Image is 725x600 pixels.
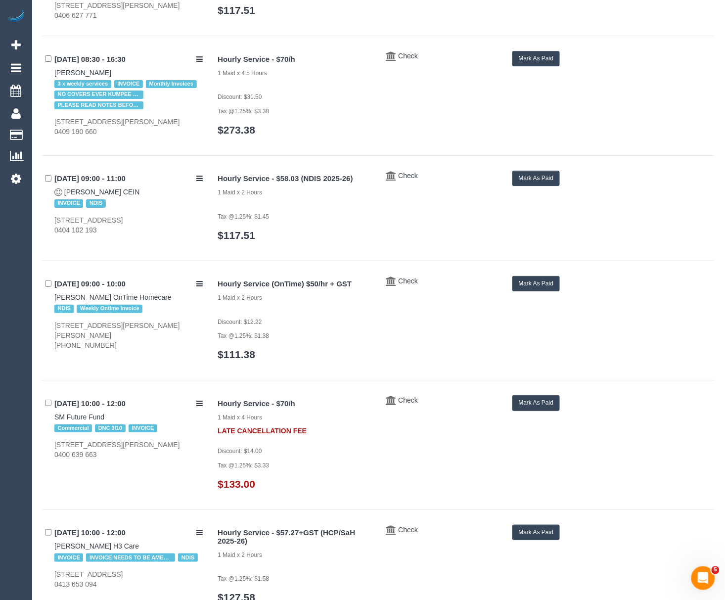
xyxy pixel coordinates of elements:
[54,440,203,460] div: [STREET_ADDRESS][PERSON_NAME] 0400 639 663
[218,422,307,435] strong: LATE CANCELLATION FEE
[218,319,262,325] small: Discount: $12.22
[218,400,371,408] h4: Hourly Service - $70/h
[95,424,125,432] span: DNC 3/10
[398,52,418,60] a: Check
[54,293,172,301] a: [PERSON_NAME] OnTime Homecare
[398,396,418,404] a: Check
[218,575,269,582] small: Tax @1.25%: $1.58
[54,400,203,408] h4: [DATE] 10:00 - 12:00
[218,93,262,100] small: Discount: $31.50
[86,554,175,561] span: INVOICE NEEDS TO BE AMENDED TBC VIA MAPA
[218,175,371,183] h4: Hourly Service - $58.03 (NDIS 2025-26)
[54,215,203,235] div: [STREET_ADDRESS] 0404 102 193
[218,462,269,469] small: Tax @1.25%: $3.33
[54,413,104,421] a: SM Future Fund
[54,302,203,315] div: Tags
[218,55,371,64] h4: Hourly Service - $70/h
[512,395,560,411] button: Mark As Paid
[129,424,157,432] span: INVOICE
[218,414,262,421] small: 1 Maid x 4 Hours
[54,117,203,137] div: [STREET_ADDRESS][PERSON_NAME] 0409 190 660
[54,422,203,435] div: Tags
[398,526,418,534] a: Check
[712,566,720,574] span: 5
[218,280,371,288] h4: Hourly Service (OnTime) $50/hr + GST
[218,189,262,196] small: 1 Maid x 2 Hours
[54,321,203,350] div: [STREET_ADDRESS][PERSON_NAME][PERSON_NAME] [PHONE_NUMBER]
[54,91,143,98] span: NO COVERS EVER KUMPEE ONLY
[218,294,262,301] small: 1 Maid x 2 Hours
[64,188,139,196] a: [PERSON_NAME] CEIN
[54,55,203,64] h4: [DATE] 08:30 - 16:30
[218,213,269,220] small: Tax @1.25%: $1.45
[218,332,269,339] small: Tax @1.25%: $1.38
[54,542,139,550] a: [PERSON_NAME] H3 Care
[218,529,371,545] h4: Hourly Service - $57.27+GST (HCP/SaH 2025-26)
[218,552,262,558] small: 1 Maid x 2 Hours
[54,305,74,313] span: NDIS
[218,124,255,136] a: $273.38
[691,566,715,590] iframe: Intercom live chat
[6,10,26,24] img: Automaid Logo
[398,172,418,180] a: Check
[178,554,197,561] span: NDIS
[218,478,255,490] a: $133.00
[54,197,203,210] div: Tags
[512,51,560,66] button: Mark As Paid
[54,569,203,589] div: [STREET_ADDRESS] 0413 653 094
[218,448,262,455] small: Discount: $14.00
[54,551,203,564] div: Tags
[54,199,83,207] span: INVOICE
[86,199,105,207] span: NDIS
[54,280,203,288] h4: [DATE] 09:00 - 10:00
[146,80,196,88] span: Monthly Invoices
[54,101,143,109] span: PLEASE READ NOTES BEFORE CHARGING
[54,69,111,77] a: [PERSON_NAME]
[54,0,203,20] div: [STREET_ADDRESS][PERSON_NAME] 0406 627 771
[218,70,267,77] small: 1 Maid x 4.5 Hours
[114,80,143,88] span: INVOICE
[54,424,92,432] span: Commercial
[512,276,560,291] button: Mark As Paid
[218,349,255,360] a: $111.38
[512,525,560,540] button: Mark As Paid
[512,171,560,186] button: Mark As Paid
[54,80,111,88] span: 3 x weekly services
[54,78,203,112] div: Tags
[218,108,269,115] small: Tax @1.25%: $3.38
[218,4,255,16] a: $117.51
[54,529,203,537] h4: [DATE] 10:00 - 12:00
[54,175,203,183] h4: [DATE] 09:00 - 11:00
[54,554,83,561] span: INVOICE
[77,305,142,313] span: Weekly Ontime Invoice
[398,277,418,285] a: Check
[218,230,255,241] a: $117.51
